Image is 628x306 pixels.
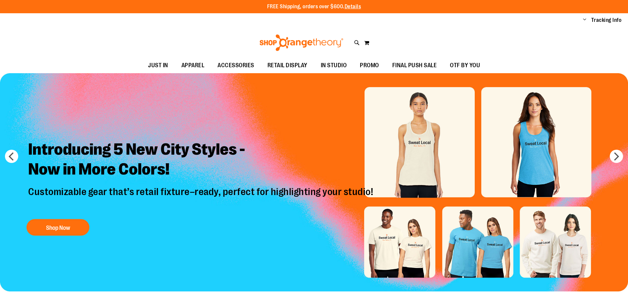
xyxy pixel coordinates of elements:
[321,58,347,73] span: IN STUDIO
[261,58,314,73] a: RETAIL DISPLAY
[26,219,89,235] button: Shop Now
[345,4,361,10] a: Details
[217,58,254,73] span: ACCESSORIES
[267,3,361,11] p: FREE Shipping, orders over $600.
[386,58,444,73] a: FINAL PUSH SALE
[443,58,487,73] a: OTF BY YOU
[5,150,18,163] button: prev
[360,58,379,73] span: PROMO
[141,58,175,73] a: JUST IN
[353,58,386,73] a: PROMO
[23,134,380,239] a: Introducing 5 New City Styles -Now in More Colors! Customizable gear that’s retail fixture–ready,...
[450,58,480,73] span: OTF BY YOU
[610,150,623,163] button: next
[23,134,380,185] h2: Introducing 5 New City Styles - Now in More Colors!
[175,58,211,73] a: APPAREL
[392,58,437,73] span: FINAL PUSH SALE
[259,34,344,51] img: Shop Orangetheory
[23,185,380,212] p: Customizable gear that’s retail fixture–ready, perfect for highlighting your studio!
[148,58,168,73] span: JUST IN
[211,58,261,73] a: ACCESSORIES
[583,17,586,24] button: Account menu
[181,58,205,73] span: APPAREL
[314,58,354,73] a: IN STUDIO
[267,58,308,73] span: RETAIL DISPLAY
[591,17,622,24] a: Tracking Info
